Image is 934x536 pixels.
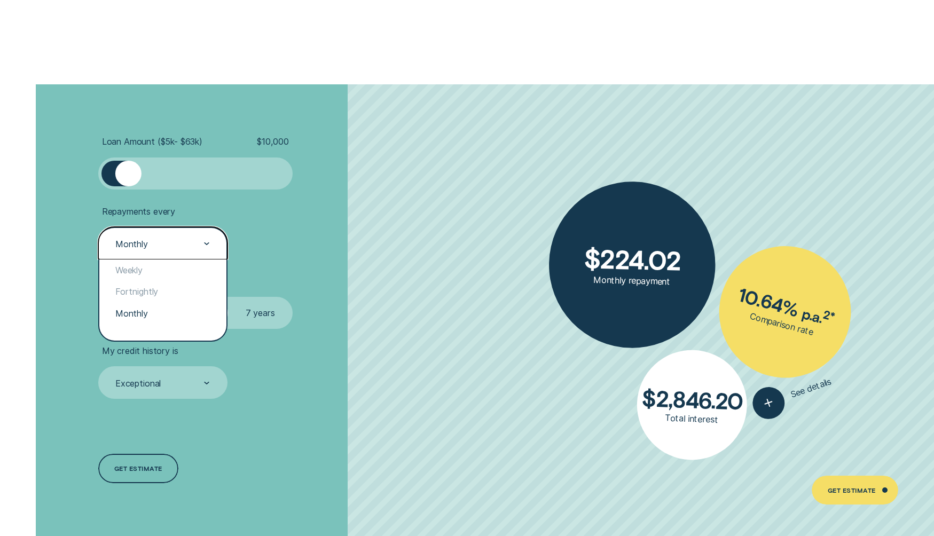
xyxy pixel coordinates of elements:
[789,376,832,400] span: See details
[98,454,179,483] a: Get estimate
[228,297,293,329] label: 7 years
[102,136,202,147] span: Loan Amount ( $5k - $63k )
[102,206,175,217] span: Repayments every
[748,366,836,423] button: See details
[115,377,161,388] div: Exceptional
[257,136,289,147] span: $ 10,000
[99,259,226,281] div: Weekly
[99,281,226,302] div: Fortnightly
[115,238,148,249] div: Monthly
[102,345,178,356] span: My credit history is
[99,303,226,324] div: Monthly
[812,476,899,505] a: Get Estimate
